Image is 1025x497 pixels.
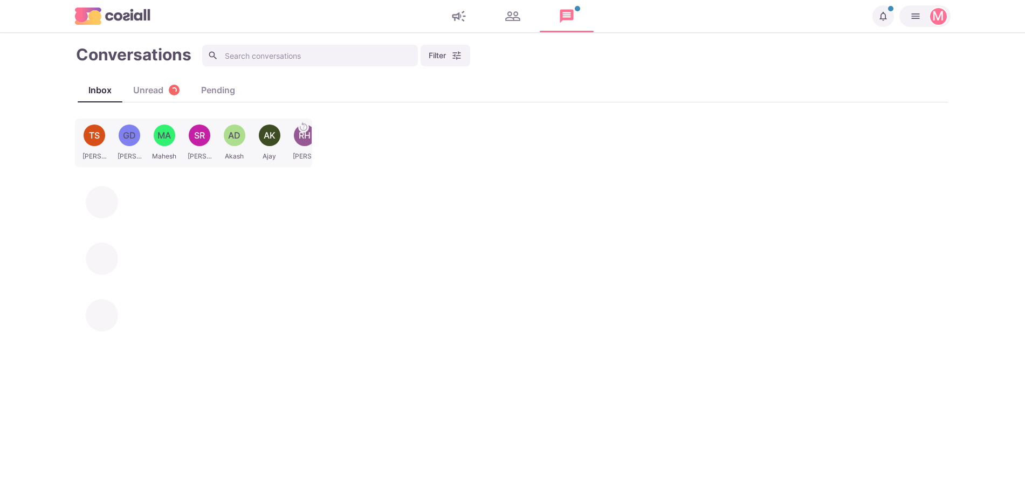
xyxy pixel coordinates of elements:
[932,10,944,23] div: Martin
[421,45,470,66] button: Filter
[202,45,418,66] input: Search conversations
[75,8,150,24] img: logo
[76,45,191,64] h1: Conversations
[122,84,190,96] div: Unread
[872,5,894,27] button: Notifications
[190,84,246,96] div: Pending
[78,84,122,96] div: Inbox
[899,5,951,27] button: Martin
